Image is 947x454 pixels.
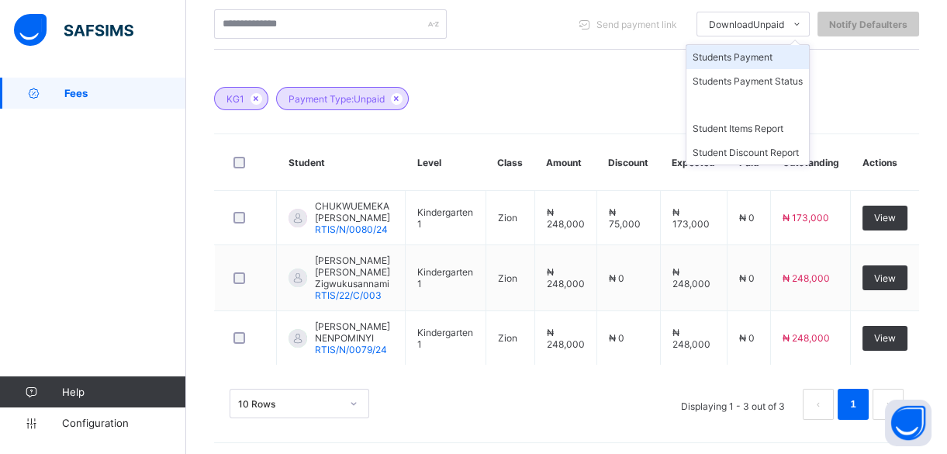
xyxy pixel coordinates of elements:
span: ₦ 173,000 [783,212,829,224]
span: ₦ 248,000 [783,272,830,284]
span: CHUKWUEMEKA [PERSON_NAME] [315,200,393,224]
span: View [874,272,896,284]
button: next page [873,389,904,420]
span: RTIS/22/C/003 [315,289,382,301]
button: Open asap [885,400,931,446]
span: RTIS/N/0079/24 [315,344,387,355]
span: Zion [498,332,517,344]
span: Kindergarten 1 [417,266,473,289]
span: Configuration [62,417,185,429]
span: ₦ 248,000 [547,266,585,289]
span: Download Unpaid [709,19,784,30]
span: Notify Defaulters [829,19,907,30]
li: dropdown-list-item-undefined-2 [686,93,809,116]
span: ₦ 173,000 [672,206,710,230]
li: dropdown-list-item-paymentStatus-1 [686,69,809,93]
span: [PERSON_NAME] NENPOMINYI [315,321,393,344]
th: Outstanding [770,134,850,191]
span: ₦ 248,000 [783,332,830,344]
a: 1 [845,394,860,414]
th: Actions [850,134,919,191]
th: Class [486,134,534,191]
li: dropdown-list-item-text-3 [686,116,809,140]
span: ₦ 75,000 [609,206,641,230]
span: View [874,332,896,344]
span: Zion [498,272,517,284]
span: ₦ 248,000 [672,266,710,289]
span: View [874,212,896,224]
li: dropdown-list-item-text-4 [686,140,809,165]
span: Fees [64,87,186,99]
li: 下一页 [873,389,904,420]
th: Level [406,134,486,191]
th: Discount [596,134,660,191]
span: Help [62,386,185,398]
span: ₦ 0 [739,332,755,344]
li: 上一页 [803,389,834,420]
span: Kindergarten 1 [417,206,473,230]
div: 10 Rows [238,398,340,410]
li: 1 [838,389,869,420]
button: prev page [803,389,834,420]
span: ₦ 248,000 [547,327,585,350]
span: Send payment link [596,19,677,30]
span: Payment Type: Unpaid [289,93,385,105]
span: ₦ 0 [739,212,755,224]
th: Expected [660,134,727,191]
span: Kindergarten 1 [417,327,473,350]
span: ₦ 0 [739,272,755,284]
span: ₦ 248,000 [547,206,585,230]
span: Zion [498,212,517,224]
span: [PERSON_NAME] [PERSON_NAME] Zigwukusannami [315,255,393,289]
span: ₦ 0 [609,332,624,344]
li: dropdown-list-item-text-0 [686,45,809,69]
span: RTIS/N/0080/24 [315,224,388,235]
th: Student [277,134,406,191]
span: ₦ 0 [609,272,624,284]
li: Displaying 1 - 3 out of 3 [669,389,797,420]
span: KG1 [226,93,244,105]
th: Amount [534,134,596,191]
span: ₦ 248,000 [672,327,710,350]
img: safsims [14,14,133,47]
